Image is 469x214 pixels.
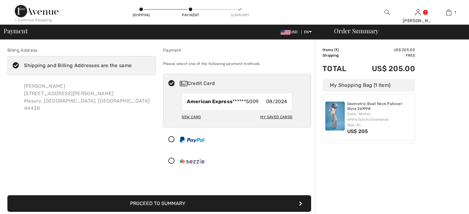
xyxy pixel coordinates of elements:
[385,9,390,16] img: search the website
[163,56,311,71] div: Please select one of the following payment methods
[7,195,311,212] button: Proceed to Summary
[403,18,433,24] div: [PERSON_NAME]
[323,47,356,53] td: Items ( )
[231,12,249,18] div: Summary
[281,30,300,34] span: USD
[181,12,200,18] div: Payment
[325,102,345,131] img: Geometric Boat Neck Pullover Style 261998
[180,137,204,143] img: PayPal
[163,47,311,54] div: Payment
[180,80,307,87] div: Credit Card
[19,78,154,117] div: [PERSON_NAME] [STREET_ADDRESS][PERSON_NAME] Masury, [GEOGRAPHIC_DATA], [GEOGRAPHIC_DATA] 44438
[347,102,413,111] a: Geometric Boat Neck Pullover Style 261998
[323,53,356,58] td: Shipping
[7,47,156,54] div: Billing Address
[266,98,287,105] span: 08/2024
[327,28,465,34] div: Order Summary
[24,62,132,69] div: Shipping and Billing Addresses are the same
[356,58,415,79] td: US$ 205.00
[356,47,415,53] td: US$ 205.00
[182,112,201,122] div: New Card
[15,5,59,17] img: 1ère Avenue
[455,10,456,15] span: 1
[335,48,337,52] span: 1
[187,99,232,104] strong: American Express
[415,9,421,16] img: My Info
[260,112,292,122] div: My Saved Cards
[446,9,451,16] img: My Bag
[4,28,27,34] span: Payment
[323,79,415,91] div: My Shopping Bag (1 Item)
[180,81,187,86] img: Credit Card
[415,9,421,15] a: Sign In
[323,58,356,79] td: Total
[434,9,464,16] a: 1
[132,12,150,18] div: Shipping
[15,17,52,23] div: < Continue Shopping
[180,158,204,164] img: Sezzle
[347,128,368,134] span: US$ 205
[347,111,413,128] div: Color: Winter white/birch/chambray Size: XL
[356,53,415,58] td: Free
[304,30,312,34] span: EN
[281,30,290,35] img: US Dollar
